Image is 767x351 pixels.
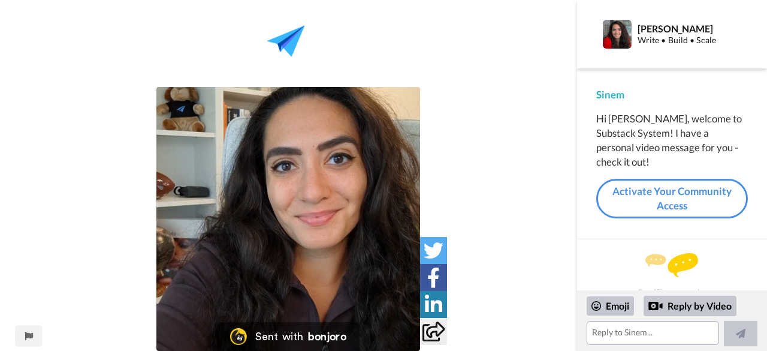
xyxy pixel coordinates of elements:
[596,88,748,102] div: Sinem
[596,112,748,169] div: Hi [PERSON_NAME], welcome to Substack System! I have a personal video message for you - check it ...
[593,260,751,289] div: Send Sinem a reply.
[638,23,747,34] div: [PERSON_NAME]
[587,296,634,316] div: Emoji
[156,87,420,351] img: 68d64e8b-de3b-4689-a329-45ddf30ccce8-thumb.jpg
[644,296,736,316] div: Reply by Video
[230,328,247,345] img: Bonjoro Logo
[217,322,360,351] a: Bonjoro LogoSent withbonjoro
[638,35,747,46] div: Write • Build • Scale
[648,299,663,313] div: Reply by Video
[255,331,303,342] div: Sent with
[308,331,346,342] div: bonjoro
[603,20,632,49] img: Profile Image
[645,253,698,277] img: message.svg
[264,15,312,63] img: e1e33f2f-0362-4d4c-ad6a-1ab2d2442b65
[596,179,748,219] a: Activate Your Community Access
